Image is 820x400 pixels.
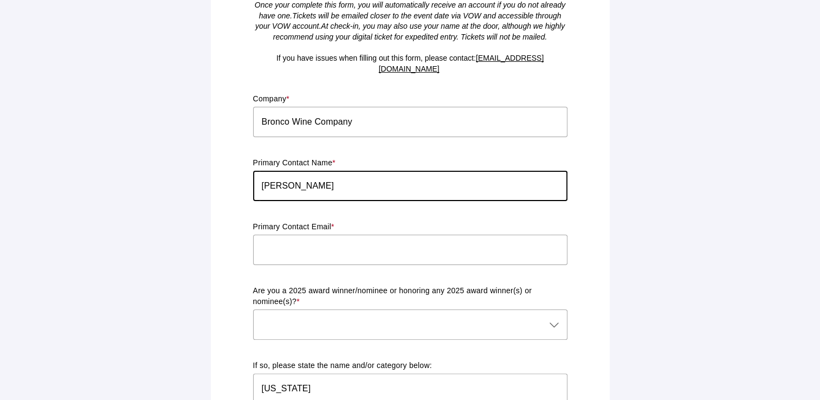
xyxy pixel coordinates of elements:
em: At check-in, you may also use your name at the door, although we highly recommend using your digi... [255,11,565,41]
p: Primary Contact Name [253,158,567,169]
span: Once your complete this form, you will automatically receive an account if you do not already hav... [255,1,566,20]
span: : [474,54,476,62]
a: [EMAIL_ADDRESS][DOMAIN_NAME] [379,54,544,73]
p: Are you a 2025 award winner/nominee or honoring any 2025 award winner(s) or nominee(s)? [253,286,567,307]
p: Company [253,94,567,105]
span: If you have issues when filling out this form, please contact [276,54,544,73]
p: Primary Contact Email [253,222,567,233]
span: Tickets will be emailed closer to the event date via VOW and accessible through your VOW account. [255,11,561,31]
p: If so, please state the name and/or category below: [253,360,567,371]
